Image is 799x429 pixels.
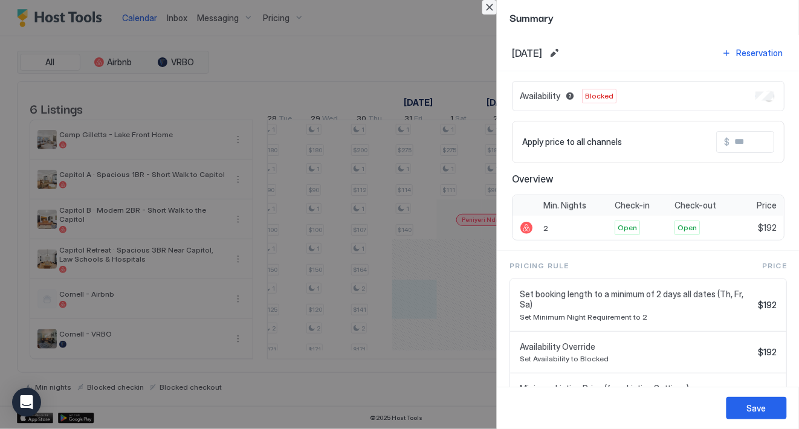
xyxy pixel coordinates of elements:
[547,46,561,60] button: Edit date range
[512,173,784,185] span: Overview
[757,200,777,211] span: Price
[520,91,560,102] span: Availability
[615,200,650,211] span: Check-in
[522,137,622,147] span: Apply price to all channels
[758,347,777,358] span: $192
[726,397,787,419] button: Save
[563,89,577,103] button: Blocked dates override all pricing rules and remain unavailable until manually unblocked
[758,300,777,311] span: $192
[509,260,569,271] span: Pricing Rule
[12,388,41,417] div: Open Intercom Messenger
[758,222,777,233] span: $192
[509,10,787,25] span: Summary
[674,200,716,211] span: Check-out
[618,222,637,233] span: Open
[678,222,697,233] span: Open
[520,354,753,363] span: Set Availability to Blocked
[520,312,753,321] span: Set Minimum Night Requirement to 2
[747,402,766,414] div: Save
[736,47,783,59] div: Reservation
[520,383,753,394] span: Minimum Listing Price (from Listing Settings)
[762,260,787,271] span: Price
[585,91,613,102] span: Blocked
[520,341,753,352] span: Availability Override
[543,200,586,211] span: Min. Nights
[724,137,729,147] span: $
[543,224,548,233] span: 2
[512,47,542,59] span: [DATE]
[720,45,784,61] button: Reservation
[520,289,753,310] span: Set booking length to a minimum of 2 days all dates (Th, Fr, Sa)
